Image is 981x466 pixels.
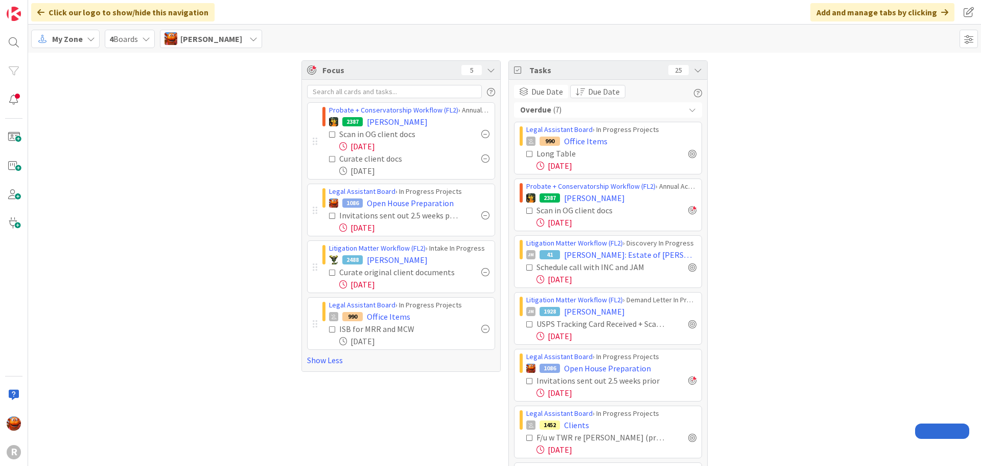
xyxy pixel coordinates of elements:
b: Overdue [520,104,551,116]
span: Office Items [564,135,608,147]
div: Curate original client documents [339,266,459,278]
div: › In Progress Projects [329,300,489,310]
a: Legal Assistant Board [329,187,395,196]
img: KA [165,32,177,45]
img: KA [329,198,338,208]
b: 4 [109,34,113,44]
span: Focus [322,64,453,76]
span: [PERSON_NAME] [180,33,242,45]
div: [DATE] [339,335,489,347]
img: MR [329,117,338,126]
div: 5 [461,65,482,75]
div: ISB for MRR and MCW [339,323,445,335]
span: Office Items [367,310,410,323]
div: Invitations sent out 2.5 weeks prior [536,374,666,387]
div: 1086 [342,198,363,208]
div: 2387 [540,193,560,203]
span: [PERSON_NAME]: Estate of [PERSON_NAME] [564,249,696,261]
span: Due Date [588,85,620,98]
div: JM [526,250,535,259]
a: Legal Assistant Board [526,409,593,418]
div: [DATE] [536,443,696,456]
span: Due Date [531,85,563,98]
span: Open House Preparation [367,197,454,209]
a: Litigation Matter Workflow (FL2) [329,243,426,253]
div: [DATE] [339,278,489,291]
div: [DATE] [536,330,696,342]
div: JM [526,307,535,316]
div: Add and manage tabs by clicking [810,3,954,21]
input: Search all cards and tasks... [307,85,482,98]
div: › In Progress Projects [526,351,696,362]
span: [PERSON_NAME] [564,192,625,204]
div: 25 [668,65,689,75]
img: MR [526,193,535,203]
div: 1086 [540,364,560,373]
div: [DATE] [339,140,489,152]
img: KA [7,416,21,431]
a: Probate + Conservatorship Workflow (FL2) [526,182,656,191]
span: Open House Preparation [564,362,651,374]
div: R [7,445,21,459]
img: Visit kanbanzone.com [7,7,21,21]
div: › In Progress Projects [526,408,696,419]
div: [DATE] [536,160,696,172]
div: F/u w TWR re [PERSON_NAME] (pre-client) [536,431,666,443]
span: [PERSON_NAME] [367,254,428,266]
div: [DATE] [339,221,489,234]
div: [DATE] [339,165,489,177]
div: › Discovery In Progress [526,238,696,249]
img: KA [526,364,535,373]
a: Legal Assistant Board [526,352,593,361]
div: 990 [540,137,560,146]
div: Long Table [536,147,628,160]
div: Scan in OG client docs [536,204,646,216]
div: Click our logo to show/hide this navigation [31,3,215,21]
button: Due Date [570,85,625,98]
div: [DATE] [536,216,696,229]
img: NC [329,255,338,264]
a: Litigation Matter Workflow (FL2) [526,295,623,304]
div: [DATE] [536,387,696,399]
span: Clients [564,419,589,431]
span: [PERSON_NAME] [367,116,428,128]
a: Probate + Conservatorship Workflow (FL2) [329,105,458,115]
div: USPS Tracking Card Received + Scanned to File [536,318,666,330]
span: ( 7 ) [553,104,562,116]
div: 2488 [342,255,363,264]
span: Tasks [529,64,663,76]
a: Legal Assistant Board [329,300,395,309]
a: Show Less [307,354,495,366]
div: Scan in OG client docs [339,128,446,140]
a: Litigation Matter Workflow (FL2) [526,238,623,248]
div: › In Progress Projects [329,186,489,197]
div: › Annual Accounting Queue [526,181,696,192]
span: [PERSON_NAME] [564,305,625,318]
div: 2387 [342,117,363,126]
div: [DATE] [536,273,696,285]
a: Legal Assistant Board [526,125,593,134]
div: › In Progress Projects [526,124,696,135]
div: › Annual Accounting Queue [329,105,489,116]
div: 1452 [540,420,560,430]
div: 1928 [540,307,560,316]
span: Boards [109,33,138,45]
div: Curate client docs [339,152,439,165]
div: › Intake In Progress [329,243,489,254]
span: My Zone [52,33,83,45]
div: Invitations sent out 2.5 weeks prior [339,209,459,221]
div: 990 [342,312,363,321]
div: 41 [540,250,560,259]
div: Schedule call with INC and JAM [536,261,662,273]
div: › Demand Letter In Progress [526,295,696,305]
